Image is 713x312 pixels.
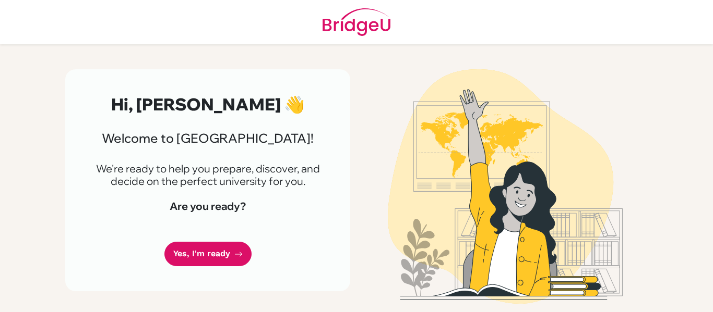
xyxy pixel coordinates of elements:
[647,281,703,307] iframe: Opens a widget where you can find more information
[90,163,325,188] p: We're ready to help you prepare, discover, and decide on the perfect university for you.
[90,131,325,146] h3: Welcome to [GEOGRAPHIC_DATA]!
[90,94,325,114] h2: Hi, [PERSON_NAME] 👋
[90,200,325,213] h4: Are you ready?
[164,242,252,266] a: Yes, I'm ready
